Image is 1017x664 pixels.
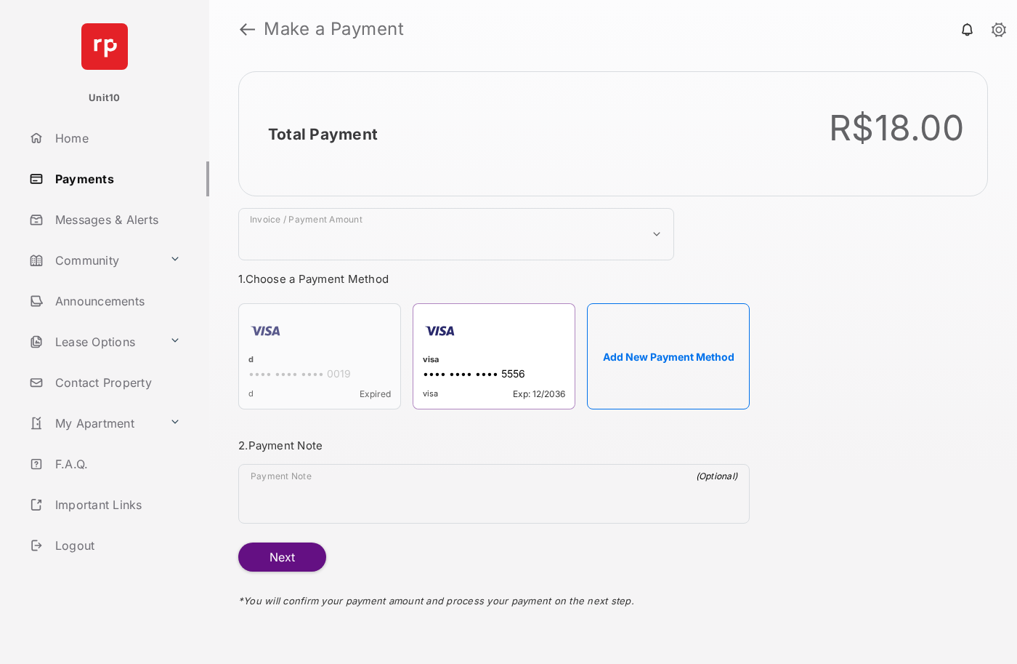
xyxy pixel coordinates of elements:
div: * You will confirm your payment amount and process your payment on the next step. [238,572,750,621]
a: Contact Property [23,365,209,400]
span: Exp: 12/2036 [513,388,565,399]
a: Payments [23,161,209,196]
a: Lease Options [23,324,163,359]
a: Important Links [23,487,187,522]
a: My Apartment [23,406,163,441]
h2: Total Payment [268,125,378,143]
div: •••• •••• •••• 5556 [423,367,565,383]
p: Unit10 [89,91,121,105]
button: Add New Payment Method [587,303,750,409]
div: R$18.00 [829,107,964,149]
a: Home [23,121,209,156]
strong: Make a Payment [264,20,404,38]
h3: 1. Choose a Payment Method [238,272,750,286]
a: Community [23,243,163,278]
button: Next [238,543,326,572]
span: Expired [360,388,391,399]
span: d [248,388,254,399]
div: visa [423,354,565,367]
a: Logout [23,528,209,563]
a: Messages & Alerts [23,202,209,237]
img: svg+xml;base64,PHN2ZyB4bWxucz0iaHR0cDovL3d3dy53My5vcmcvMjAwMC9zdmciIHdpZHRoPSI2NCIgaGVpZ2h0PSI2NC... [81,23,128,70]
div: visa•••• •••• •••• 5556visaExp: 12/2036 [413,303,575,409]
div: d [248,354,391,367]
div: d•••• •••• •••• 0019dExpired [238,303,401,409]
a: Announcements [23,284,209,319]
a: F.A.Q. [23,447,209,481]
span: visa [423,388,438,399]
div: •••• •••• •••• 0019 [248,367,391,383]
h3: 2. Payment Note [238,439,750,452]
